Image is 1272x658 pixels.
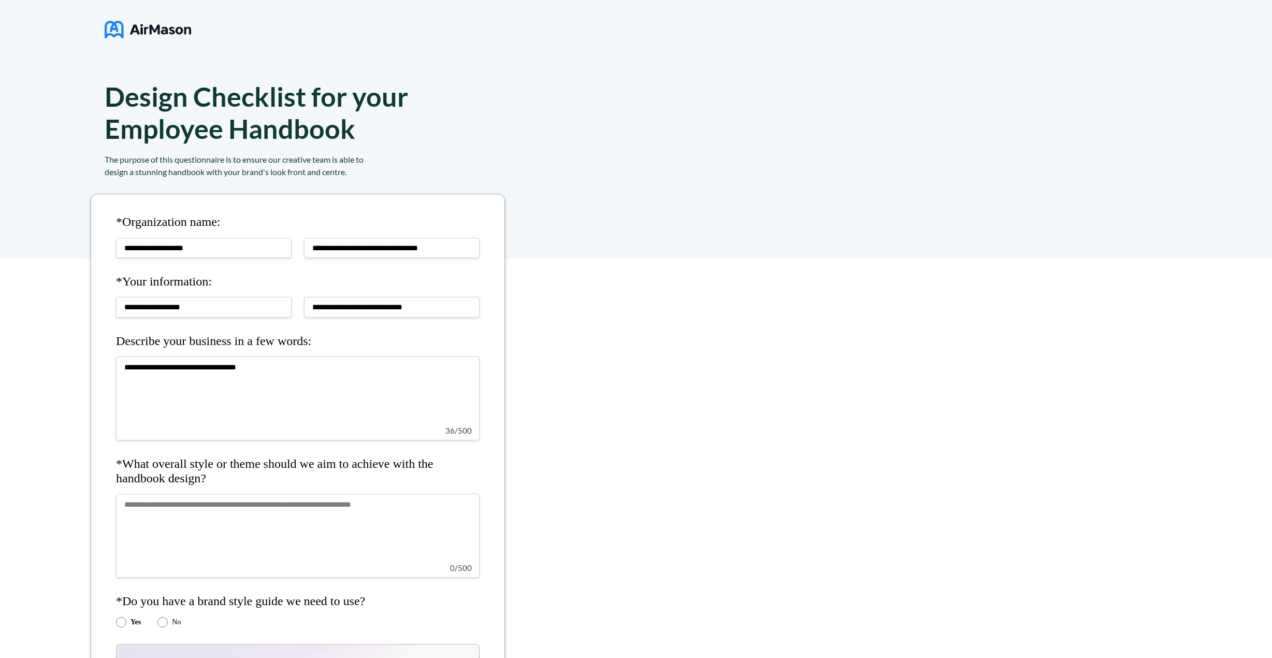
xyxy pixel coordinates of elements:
[105,153,529,166] div: The purpose of this questionnaire is to ensure our creative team is able to
[450,563,472,573] span: 0 / 500
[116,334,480,349] h4: Describe your business in a few words:
[131,618,141,626] label: Yes
[445,426,472,435] span: 36 / 500
[105,80,408,145] h1: Design Checklist for your Employee Handbook
[105,17,191,42] img: logo
[116,457,480,485] h4: *What overall style or theme should we aim to achieve with the handbook design?
[116,594,480,609] h4: *Do you have a brand style guide we need to use?
[105,166,529,178] div: design a stunning handbook with your brand's look front and centre.
[172,618,181,626] label: No
[116,215,480,230] h4: *Organization name:
[116,275,480,289] h4: *Your information:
